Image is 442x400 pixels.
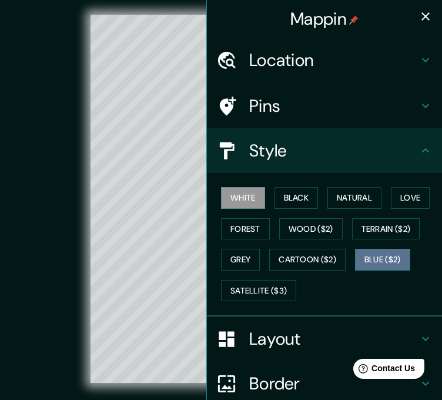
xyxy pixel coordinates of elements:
div: Style [207,128,442,173]
button: Terrain ($2) [352,218,420,240]
button: Natural [327,187,381,209]
button: Forest [221,218,270,240]
img: pin-icon.png [349,15,359,25]
button: Wood ($2) [279,218,343,240]
div: Location [207,38,442,82]
button: Cartoon ($2) [269,249,346,271]
div: Layout [207,316,442,361]
iframe: Help widget launcher [337,354,429,387]
div: Pins [207,84,442,128]
h4: Style [249,140,418,161]
button: Love [391,187,430,209]
button: White [221,187,265,209]
h4: Border [249,373,418,394]
h4: Layout [249,328,418,349]
h4: Pins [249,95,418,116]
button: Black [274,187,319,209]
h4: Location [249,49,418,71]
button: Grey [221,249,260,271]
button: Satellite ($3) [221,280,296,302]
h4: Mappin [290,8,359,29]
button: Blue ($2) [355,249,410,271]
